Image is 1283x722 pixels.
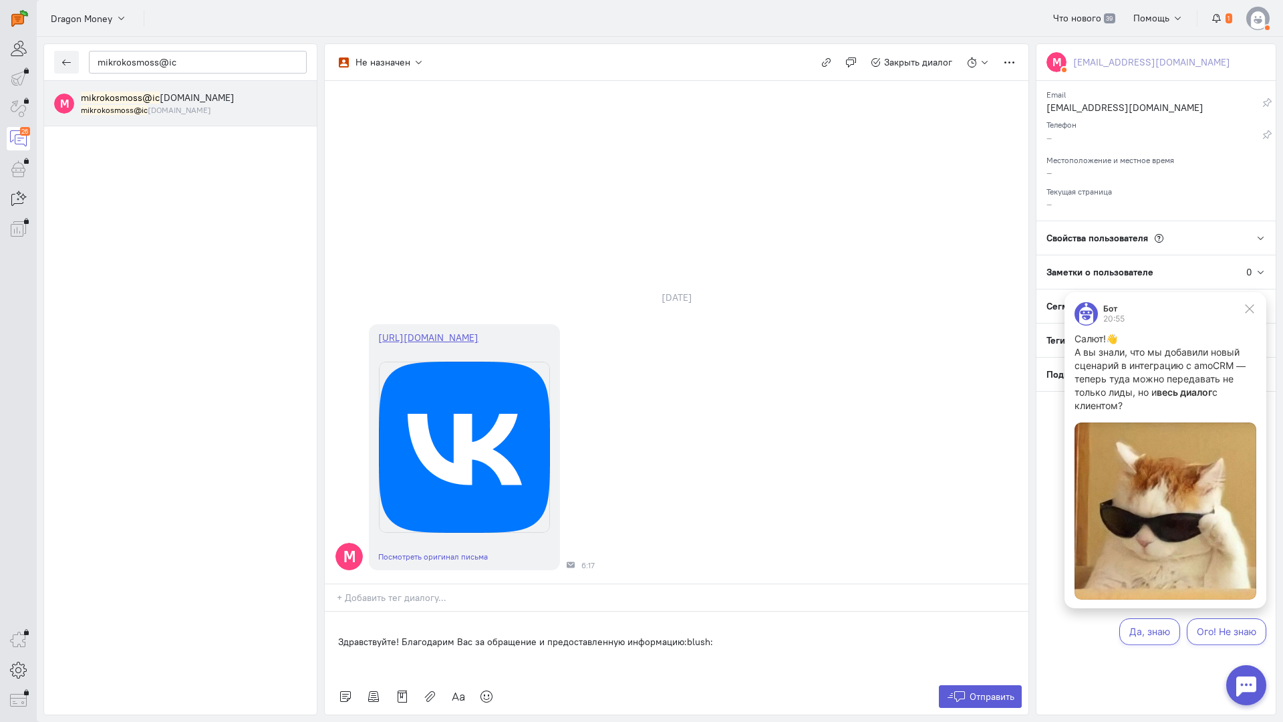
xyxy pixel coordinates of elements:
[23,60,205,127] p: А вы знали, что мы добавили новый сценарий в интеграцию с amoCRM — теперь туда можно передавать н...
[647,288,707,307] div: [DATE]
[81,92,235,104] span: mikrokosmoss@icloud.com
[81,105,148,115] mark: mikrokosmoss@ic
[1046,334,1127,346] span: Теги пользователя
[1052,55,1061,69] text: M
[378,332,478,344] a: [URL][DOMAIN_NAME]￼
[1046,86,1066,100] small: Email
[1046,166,1052,178] span: –
[7,127,30,150] a: 26
[1036,358,1249,391] div: Подписки
[23,47,205,60] p: Салют!👋
[1046,232,1148,244] span: Свойства пользователя
[81,92,160,104] mark: mikrokosmoss@ic
[1133,12,1169,24] span: Помощь
[567,561,575,569] div: Почта
[51,12,112,25] span: Dragon Money
[11,10,28,27] img: carrot-quest.svg
[89,51,307,74] input: Поиск по имени, почте, телефону
[52,29,74,37] div: 20:55
[136,333,215,360] button: Ого! Не знаю
[355,55,410,69] div: Не назначен
[68,333,129,360] button: Да, знаю
[1246,7,1270,30] img: default-v4.png
[20,127,30,136] div: 26
[1126,7,1191,29] button: Помощь
[52,19,74,27] div: Бот
[1046,151,1266,166] div: Местоположение и местное время
[1046,101,1262,118] div: [EMAIL_ADDRESS][DOMAIN_NAME]
[81,104,211,116] small: mikrokosmoss@icloud.com
[1046,198,1052,210] span: –
[970,691,1014,703] span: Отправить
[1246,265,1252,279] div: 0
[1226,13,1232,24] span: 1
[378,552,488,562] a: Посмотреть оригинал письма
[1046,131,1262,148] div: –
[1046,183,1266,197] div: Текущая страница
[343,547,355,566] text: M
[939,685,1022,708] button: Отправить
[338,635,1015,648] p: Здравствуйте! Благодарим Вас за обращение и предоставленную информацию:blush:
[1204,7,1240,29] button: 1
[863,51,960,74] button: Закрыть диалог
[331,51,431,74] button: Не назначен
[1046,7,1123,29] a: Что нового 39
[1104,13,1115,24] span: 39
[1046,116,1077,130] small: Телефон
[43,6,134,30] button: Dragon Money
[1053,12,1101,24] span: Что нового
[1073,55,1230,69] div: [EMAIL_ADDRESS][DOMAIN_NAME]
[106,101,161,112] strong: весь диалог
[1036,255,1246,289] div: Заметки о пользователе
[884,56,952,68] span: Закрыть диалог
[1046,300,1152,312] span: Сегменты пользователя
[60,96,69,110] text: M
[581,561,595,570] span: 6:17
